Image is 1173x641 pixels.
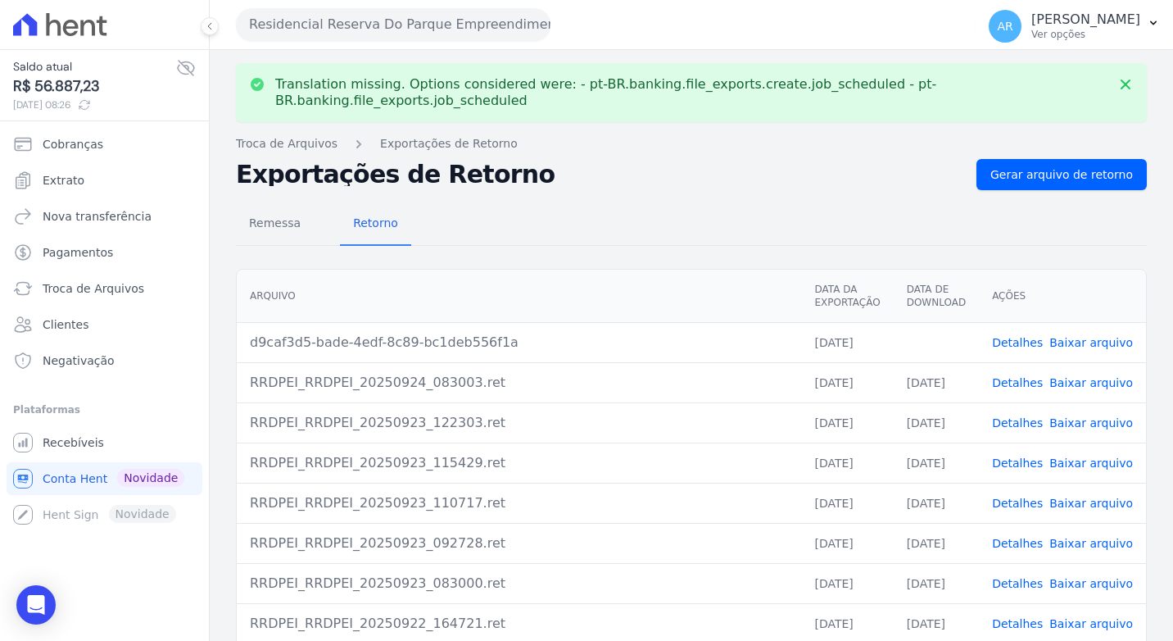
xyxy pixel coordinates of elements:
[340,203,411,246] a: Retorno
[13,400,196,420] div: Plataformas
[250,574,788,593] div: RRDPEI_RRDPEI_20250923_083000.ret
[801,523,893,563] td: [DATE]
[801,402,893,443] td: [DATE]
[979,270,1146,323] th: Ações
[992,457,1043,470] a: Detalhes
[1049,577,1133,590] a: Baixar arquivo
[992,577,1043,590] a: Detalhes
[801,362,893,402] td: [DATE]
[250,373,788,393] div: RRDPEI_RRDPEI_20250924_083003.ret
[1049,416,1133,430] a: Baixar arquivo
[894,443,979,483] td: [DATE]
[250,493,788,513] div: RRDPEI_RRDPEI_20250923_110717.ret
[801,322,893,362] td: [DATE]
[117,469,184,487] span: Novidade
[250,453,788,473] div: RRDPEI_RRDPEI_20250923_115429.ret
[7,128,202,161] a: Cobranças
[43,316,88,333] span: Clientes
[13,128,196,531] nav: Sidebar
[992,416,1043,430] a: Detalhes
[7,200,202,233] a: Nova transferência
[13,75,176,98] span: R$ 56.887,23
[236,8,550,41] button: Residencial Reserva Do Parque Empreendimento Imobiliario LTDA
[997,20,1012,32] span: AR
[1049,457,1133,470] a: Baixar arquivo
[894,362,979,402] td: [DATE]
[976,3,1173,49] button: AR [PERSON_NAME] Ver opções
[275,76,1107,109] p: Translation missing. Options considered were: - pt-BR.banking.file_exports.create.job_scheduled -...
[992,617,1043,630] a: Detalhes
[7,308,202,341] a: Clientes
[992,537,1043,550] a: Detalhes
[1049,336,1133,349] a: Baixar arquivo
[43,244,113,261] span: Pagamentos
[894,523,979,563] td: [DATE]
[43,280,144,297] span: Troca de Arquivos
[43,352,115,369] span: Negativação
[1049,617,1133,630] a: Baixar arquivo
[7,344,202,377] a: Negativação
[1031,28,1140,41] p: Ver opções
[894,563,979,603] td: [DATE]
[7,426,202,459] a: Recebíveis
[7,272,202,305] a: Troca de Arquivos
[894,402,979,443] td: [DATE]
[992,376,1043,389] a: Detalhes
[894,483,979,523] td: [DATE]
[236,135,1147,152] nav: Breadcrumb
[894,270,979,323] th: Data de Download
[801,443,893,483] td: [DATE]
[239,207,310,239] span: Remessa
[236,203,314,246] a: Remessa
[801,563,893,603] td: [DATE]
[1049,537,1133,550] a: Baixar arquivo
[237,270,801,323] th: Arquivo
[250,614,788,634] div: RRDPEI_RRDPEI_20250922_164721.ret
[43,208,152,225] span: Nova transferência
[43,471,107,487] span: Conta Hent
[992,497,1043,510] a: Detalhes
[236,163,963,186] h2: Exportações de Retorno
[250,333,788,352] div: d9caf3d5-bade-4edf-8c89-bc1deb556f1a
[343,207,408,239] span: Retorno
[380,135,518,152] a: Exportações de Retorno
[992,336,1043,349] a: Detalhes
[250,413,788,433] div: RRDPEI_RRDPEI_20250923_122303.ret
[43,136,103,152] span: Cobranças
[13,58,176,75] span: Saldo atual
[1049,376,1133,389] a: Baixar arquivo
[801,270,893,323] th: Data da Exportação
[250,534,788,553] div: RRDPEI_RRDPEI_20250923_092728.ret
[1031,11,1140,28] p: [PERSON_NAME]
[7,462,202,495] a: Conta Hent Novidade
[7,236,202,269] a: Pagamentos
[7,164,202,197] a: Extrato
[801,483,893,523] td: [DATE]
[990,166,1133,183] span: Gerar arquivo de retorno
[16,585,56,625] div: Open Intercom Messenger
[236,135,337,152] a: Troca de Arquivos
[43,172,84,189] span: Extrato
[976,159,1147,190] a: Gerar arquivo de retorno
[1049,497,1133,510] a: Baixar arquivo
[13,98,176,112] span: [DATE] 08:26
[43,434,104,451] span: Recebíveis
